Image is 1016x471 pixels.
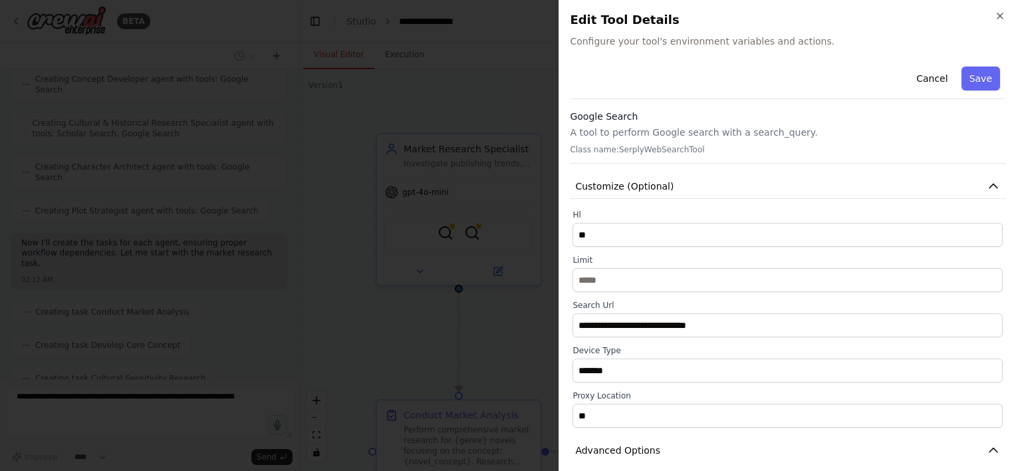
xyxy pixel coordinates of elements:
p: Class name: SerplyWebSearchTool [570,144,1005,155]
h3: Google Search [570,110,1005,123]
label: Proxy Location [572,391,1003,401]
span: Customize (Optional) [575,180,674,193]
label: Device Type [572,345,1003,356]
h2: Edit Tool Details [570,11,1005,29]
p: A tool to perform Google search with a search_query. [570,126,1005,139]
span: Advanced Options [575,444,660,457]
button: Advanced Options [570,438,1005,463]
label: Search Url [572,300,1003,311]
button: Save [961,67,1000,90]
button: Cancel [908,67,955,90]
span: Configure your tool's environment variables and actions. [570,35,1005,48]
label: Limit [572,255,1003,265]
label: Hl [572,210,1003,220]
button: Customize (Optional) [570,174,1005,199]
